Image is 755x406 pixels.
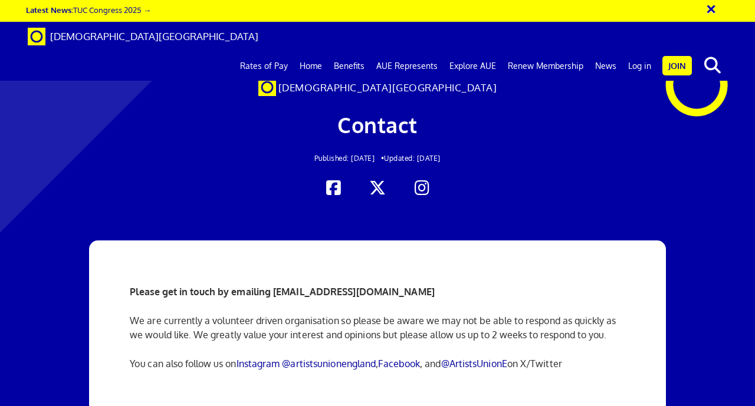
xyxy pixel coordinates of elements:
[694,53,730,78] button: search
[26,5,151,15] a: Latest News:TUC Congress 2025 →
[147,154,608,162] h2: Updated: [DATE]
[19,22,267,51] a: Brand [DEMOGRAPHIC_DATA][GEOGRAPHIC_DATA]
[50,30,258,42] span: [DEMOGRAPHIC_DATA][GEOGRAPHIC_DATA]
[622,51,657,81] a: Log in
[444,51,502,81] a: Explore AUE
[378,358,420,369] a: Facebook
[237,358,376,369] a: Instagram @artistsunionengland
[502,51,589,81] a: Renew Membership
[337,111,418,138] span: Contact
[294,51,328,81] a: Home
[130,357,625,371] p: You can also follow us on , , and on X/Twitter
[441,358,507,369] a: @ArtistsUnionE
[130,286,435,298] strong: Please get in touch by emailing [EMAIL_ADDRESS][DOMAIN_NAME]
[234,51,294,81] a: Rates of Pay
[589,51,622,81] a: News
[370,51,444,81] a: AUE Represents
[662,56,692,75] a: Join
[130,313,625,342] p: We are currently a volunteer driven organisation so please be aware we may not be able to respond...
[328,51,370,81] a: Benefits
[26,5,73,15] strong: Latest News:
[278,81,497,94] span: [DEMOGRAPHIC_DATA][GEOGRAPHIC_DATA]
[314,154,385,163] span: Published: [DATE] •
